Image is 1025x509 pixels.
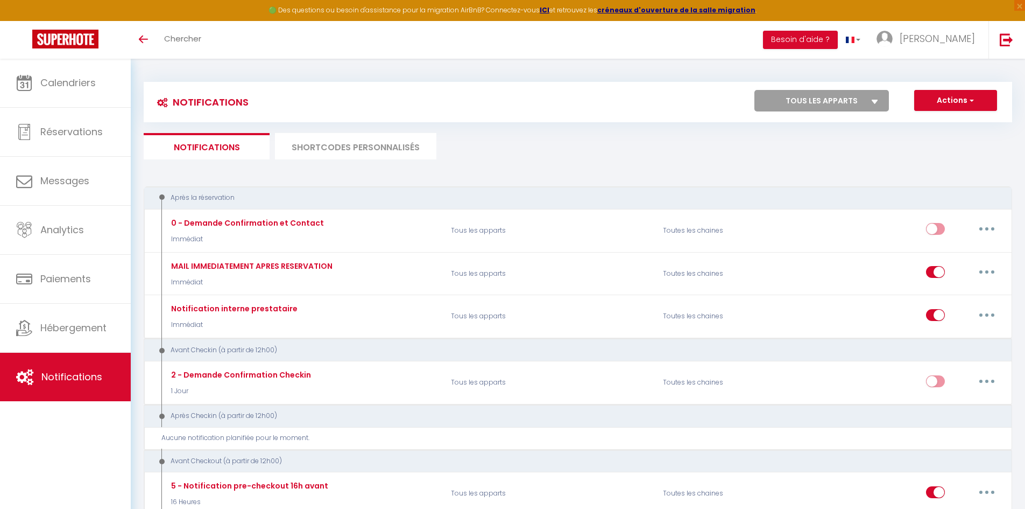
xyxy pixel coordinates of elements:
[168,497,328,507] p: 16 Heures
[656,367,797,399] div: Toutes les chaines
[164,33,201,44] span: Chercher
[144,133,270,159] li: Notifications
[40,321,107,334] span: Hébergement
[40,174,89,187] span: Messages
[154,193,985,203] div: Après la réservation
[156,21,209,59] a: Chercher
[656,258,797,289] div: Toutes les chaines
[40,272,91,285] span: Paiements
[40,76,96,89] span: Calendriers
[540,5,549,15] a: ICI
[154,456,985,466] div: Avant Checkout (à partir de 12h00)
[40,223,84,236] span: Analytics
[168,480,328,492] div: 5 - Notification pre-checkout 16h avant
[914,90,997,111] button: Actions
[168,234,324,245] p: Immédiat
[168,386,311,396] p: 1 Jour
[168,260,333,272] div: MAIL IMMEDIATEMENT APRES RESERVATION
[168,369,311,381] div: 2 - Demande Confirmation Checkin
[597,5,755,15] a: créneaux d'ouverture de la salle migration
[32,30,98,48] img: Super Booking
[444,367,656,399] p: Tous les apparts
[444,258,656,289] p: Tous les apparts
[168,217,324,229] div: 0 - Demande Confirmation et Contact
[154,345,985,355] div: Avant Checkin (à partir de 12h00)
[168,320,298,330] p: Immédiat
[1000,33,1013,46] img: logout
[40,125,103,138] span: Réservations
[168,277,333,288] p: Immédiat
[275,133,436,159] li: SHORTCODES PERSONNALISÉS
[868,21,988,59] a: ... [PERSON_NAME]
[444,215,656,246] p: Tous les apparts
[41,370,102,384] span: Notifications
[656,301,797,332] div: Toutes les chaines
[152,90,249,114] h3: Notifications
[656,215,797,246] div: Toutes les chaines
[444,301,656,332] p: Tous les apparts
[763,31,838,49] button: Besoin d'aide ?
[168,303,298,315] div: Notification interne prestataire
[161,433,1002,443] div: Aucune notification planifiée pour le moment.
[900,32,975,45] span: [PERSON_NAME]
[876,31,893,47] img: ...
[154,411,985,421] div: Après Checkin (à partir de 12h00)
